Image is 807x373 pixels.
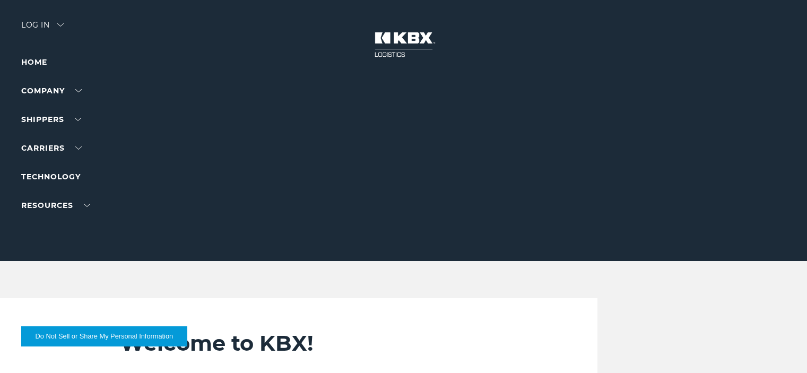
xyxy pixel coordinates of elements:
img: arrow [57,23,64,27]
a: Technology [21,172,81,181]
a: Company [21,86,82,96]
a: RESOURCES [21,201,90,210]
a: Home [21,57,47,67]
div: Log in [21,21,64,37]
button: Do Not Sell or Share My Personal Information [21,326,187,346]
a: Carriers [21,143,82,153]
a: SHIPPERS [21,115,81,124]
img: kbx logo [364,21,444,68]
h2: Welcome to KBX! [120,330,556,357]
